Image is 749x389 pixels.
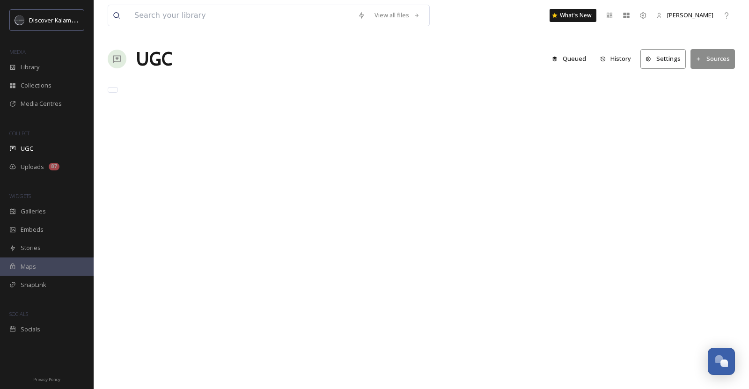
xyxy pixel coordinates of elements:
[21,162,44,171] span: Uploads
[652,6,718,24] a: [PERSON_NAME]
[29,15,85,24] span: Discover Kalamazoo
[15,15,24,25] img: channels4_profile.jpg
[370,6,425,24] a: View all files
[21,81,51,90] span: Collections
[21,144,33,153] span: UGC
[33,376,60,382] span: Privacy Policy
[21,63,39,72] span: Library
[21,225,44,234] span: Embeds
[21,325,40,334] span: Socials
[9,48,26,55] span: MEDIA
[9,192,31,199] span: WIDGETS
[690,49,735,68] button: Sources
[595,50,636,68] button: History
[21,207,46,216] span: Galleries
[21,99,62,108] span: Media Centres
[595,50,641,68] a: History
[640,49,690,68] a: Settings
[640,49,686,68] button: Settings
[9,310,28,317] span: SOCIALS
[21,262,36,271] span: Maps
[33,373,60,384] a: Privacy Policy
[667,11,713,19] span: [PERSON_NAME]
[49,163,59,170] div: 87
[547,50,595,68] a: Queued
[136,45,172,73] a: UGC
[21,243,41,252] span: Stories
[130,5,353,26] input: Search your library
[550,9,596,22] a: What's New
[708,348,735,375] button: Open Chat
[547,50,591,68] button: Queued
[21,280,46,289] span: SnapLink
[9,130,29,137] span: COLLECT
